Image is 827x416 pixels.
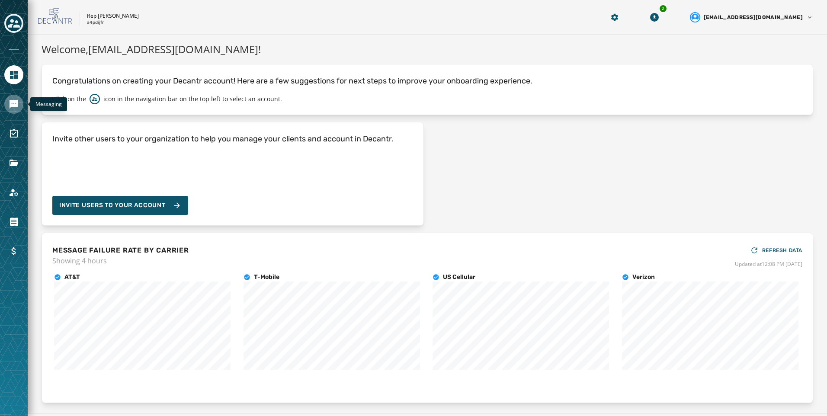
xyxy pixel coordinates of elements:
p: icon in the navigation bar on the top left to select an account. [103,95,282,103]
button: Manage global settings [607,10,622,25]
a: Navigate to Home [4,65,23,84]
span: Updated at 12:08 PM [DATE] [735,261,802,268]
h4: MESSAGE FAILURE RATE BY CARRIER [52,245,189,256]
button: Invite Users to your account [52,196,188,215]
a: Navigate to Messaging [4,95,23,114]
a: Navigate to Surveys [4,124,23,143]
span: [EMAIL_ADDRESS][DOMAIN_NAME] [704,14,803,21]
p: Rep [PERSON_NAME] [87,13,139,19]
h4: US Cellular [443,273,475,282]
p: Click on the [52,95,86,103]
a: Navigate to Orders [4,212,23,231]
a: Navigate to Account [4,183,23,202]
button: Download Menu [647,10,662,25]
button: User settings [686,9,817,26]
button: REFRESH DATA [750,243,802,257]
p: Congratulations on creating your Decantr account! Here are a few suggestions for next steps to im... [52,75,802,87]
p: a4pdijfr [87,19,104,26]
button: Toggle account select drawer [4,14,23,33]
div: Messaging [30,97,67,111]
span: Showing 4 hours [52,256,189,266]
a: Navigate to Files [4,154,23,173]
h4: Verizon [632,273,655,282]
div: 2 [659,4,667,13]
h4: Invite other users to your organization to help you manage your clients and account in Decantr. [52,133,394,145]
span: REFRESH DATA [762,247,802,254]
a: Navigate to Billing [4,242,23,261]
span: Invite Users to your account [59,201,166,210]
h4: AT&T [64,273,80,282]
h1: Welcome, [EMAIL_ADDRESS][DOMAIN_NAME] ! [42,42,813,57]
h4: T-Mobile [254,273,279,282]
